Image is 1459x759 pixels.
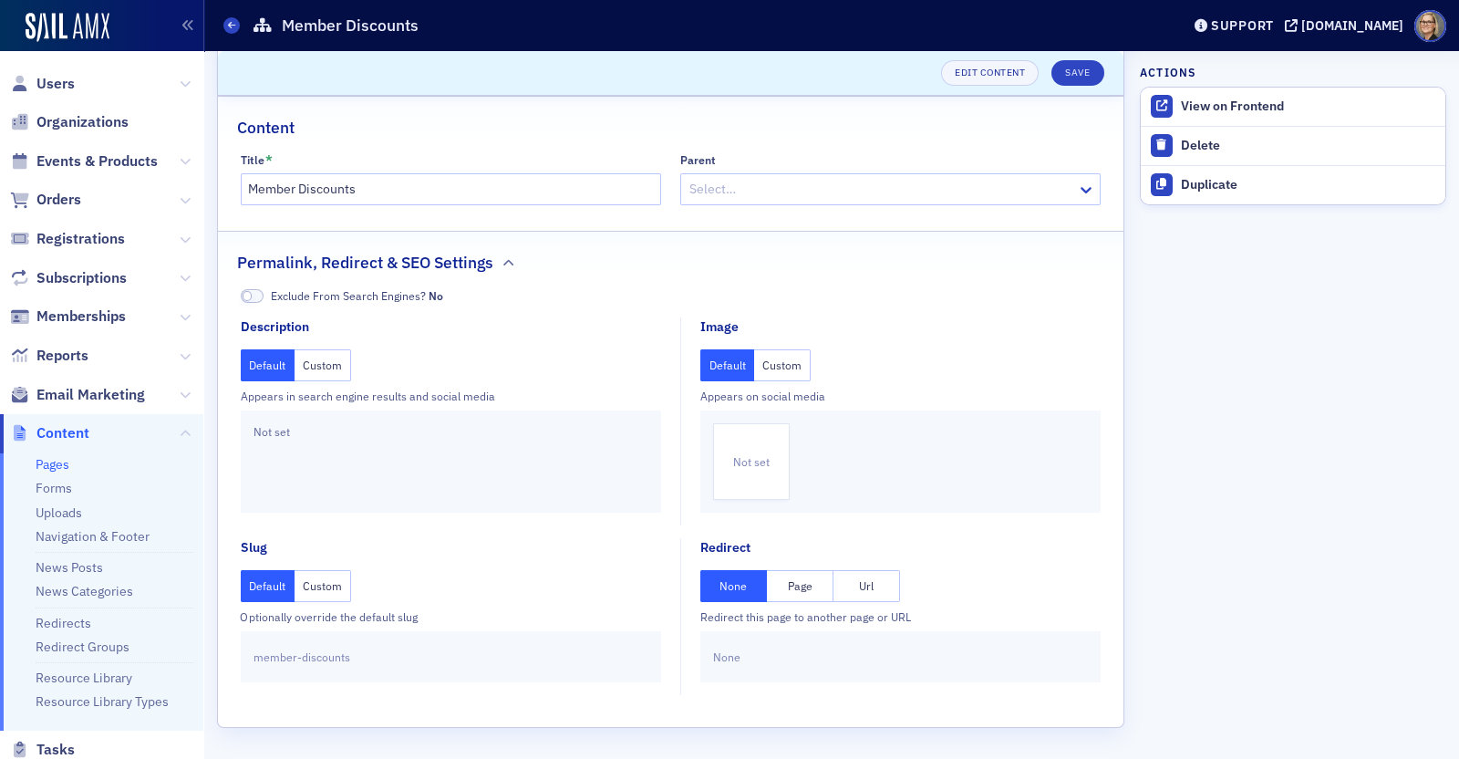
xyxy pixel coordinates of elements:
span: Exclude From Search Engines? [271,287,443,304]
a: View on Frontend [1141,88,1445,126]
a: Uploads [36,504,82,521]
div: Support [1211,17,1274,34]
div: Optionally override the default slug [241,608,661,625]
div: Slug [241,538,267,557]
a: Edit Content [941,60,1039,86]
span: Email Marketing [36,385,145,405]
h2: Permalink, Redirect & SEO Settings [237,251,493,275]
button: Delete [1141,127,1445,165]
span: member-discounts [254,649,350,665]
a: Redirects [36,615,91,631]
div: View on Frontend [1181,99,1436,115]
span: Reports [36,346,88,366]
div: Not set [241,411,661,513]
span: Content [36,423,89,443]
button: Custom [754,349,811,381]
div: Image [700,317,739,337]
a: Email Marketing [10,385,145,405]
button: [DOMAIN_NAME] [1285,19,1410,32]
div: Appears on social media [700,388,1101,404]
div: Redirect this page to another page or URL [700,608,1101,625]
div: [DOMAIN_NAME] [1301,17,1403,34]
span: Memberships [36,307,126,327]
div: Title [241,153,264,167]
a: Registrations [10,229,125,249]
a: Content [10,423,89,443]
div: Appears in search engine results and social media [241,388,661,404]
div: Description [241,317,309,337]
a: Subscriptions [10,268,127,288]
a: Forms [36,480,72,496]
span: No [429,288,443,303]
a: Pages [36,456,69,473]
h4: Actions [1140,64,1196,80]
button: Save [1051,60,1103,86]
button: Page [767,570,833,602]
button: Default [241,570,295,602]
button: Default [700,349,755,381]
button: Url [833,570,900,602]
div: Delete [1181,138,1436,154]
span: Events & Products [36,151,158,172]
span: Registrations [36,229,125,249]
a: News Posts [36,559,103,576]
button: Duplicate [1141,165,1445,204]
div: None [700,631,1101,682]
span: Users [36,74,75,94]
span: Profile [1414,10,1446,42]
button: Custom [295,349,351,381]
div: Redirect [700,538,750,557]
div: Not set [713,423,790,500]
a: Orders [10,190,81,210]
abbr: This field is required [265,153,273,166]
a: Users [10,74,75,94]
button: Default [241,349,295,381]
a: Redirect Groups [36,639,129,655]
a: News Categories [36,583,133,599]
h2: Content [237,116,295,140]
a: Events & Products [10,151,158,172]
a: Resource Library Types [36,693,169,710]
a: Resource Library [36,670,132,686]
img: SailAMX [26,13,109,42]
span: Orders [36,190,81,210]
div: Parent [680,153,716,167]
span: No [241,289,264,303]
button: Custom [295,570,351,602]
a: Navigation & Footer [36,528,150,545]
a: Reports [10,346,88,366]
button: None [700,570,767,602]
h1: Member Discounts [282,15,419,36]
span: Subscriptions [36,268,127,288]
a: Organizations [10,112,129,132]
div: Duplicate [1181,177,1436,193]
span: Organizations [36,112,129,132]
a: Memberships [10,307,126,327]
